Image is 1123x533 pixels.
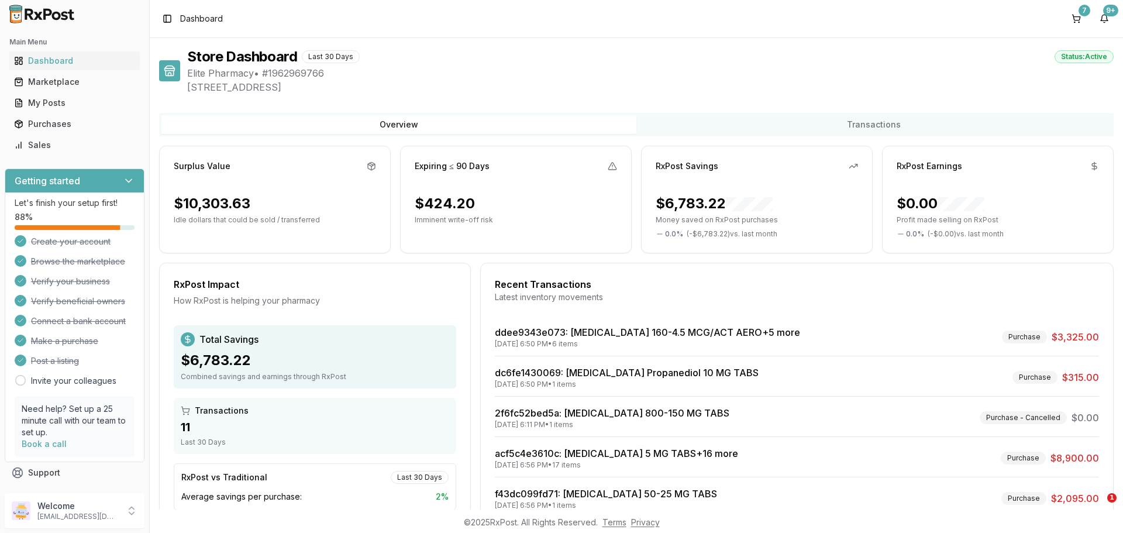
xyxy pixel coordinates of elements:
div: Dashboard [14,55,135,67]
button: Support [5,462,144,483]
div: 11 [181,419,449,435]
span: $315.00 [1062,370,1099,384]
div: Status: Active [1055,50,1114,63]
iframe: Intercom live chat [1083,493,1111,521]
div: Surplus Value [174,160,230,172]
img: RxPost Logo [5,5,80,23]
span: $8,900.00 [1050,451,1099,465]
div: [DATE] 6:56 PM • 17 items [495,460,738,470]
span: Post a listing [31,355,79,367]
nav: breadcrumb [180,13,223,25]
h3: Getting started [15,174,80,188]
button: 9+ [1095,9,1114,28]
div: [DATE] 6:56 PM • 1 items [495,501,717,510]
div: Last 30 Days [302,50,360,63]
div: [DATE] 6:50 PM • 1 items [495,380,759,389]
div: $10,303.63 [174,194,250,213]
span: 1 [1107,493,1117,503]
button: Dashboard [5,51,144,70]
p: Money saved on RxPost purchases [656,215,858,225]
a: Marketplace [9,71,140,92]
span: Create your account [31,236,111,247]
h1: Store Dashboard [187,47,297,66]
button: Sales [5,136,144,154]
span: Verify beneficial owners [31,295,125,307]
a: Book a call [22,439,67,449]
h2: Main Menu [9,37,140,47]
div: $424.20 [415,194,475,213]
button: Transactions [636,115,1111,134]
div: Purchase [1012,371,1057,384]
a: Invite your colleagues [31,375,116,387]
div: RxPost Impact [174,277,456,291]
div: Purchase [1001,492,1046,505]
button: 7 [1067,9,1086,28]
a: ddee9343e073: [MEDICAL_DATA] 160-4.5 MCG/ACT AERO+5 more [495,326,800,338]
button: Feedback [5,483,144,504]
p: Profit made selling on RxPost [897,215,1099,225]
div: Purchase [1001,452,1046,465]
div: $6,783.22 [656,194,773,213]
div: Last 30 Days [391,471,449,484]
a: Privacy [631,517,660,527]
span: Browse the marketplace [31,256,125,267]
span: $3,325.00 [1052,330,1099,344]
a: f43dc099fd71: [MEDICAL_DATA] 50-25 MG TABS [495,488,717,500]
p: Idle dollars that could be sold / transferred [174,215,376,225]
p: Imminent write-off risk [415,215,617,225]
span: Connect a bank account [31,315,126,327]
div: Combined savings and earnings through RxPost [181,372,449,381]
div: [DATE] 6:50 PM • 6 items [495,339,800,349]
img: User avatar [12,501,30,520]
span: Feedback [28,488,68,500]
button: Marketplace [5,73,144,91]
span: Make a purchase [31,335,98,347]
a: dc6fe1430069: [MEDICAL_DATA] Propanediol 10 MG TABS [495,367,759,379]
span: 88 % [15,211,33,223]
div: Marketplace [14,76,135,88]
div: RxPost vs Traditional [181,472,267,483]
a: My Posts [9,92,140,114]
button: My Posts [5,94,144,112]
p: Welcome [37,500,119,512]
a: 2f6fc52bed5a: [MEDICAL_DATA] 800-150 MG TABS [495,407,729,419]
span: Transactions [195,405,249,417]
div: [DATE] 6:11 PM • 1 items [495,420,729,429]
a: Sales [9,135,140,156]
a: acf5c4e3610c: [MEDICAL_DATA] 5 MG TABS+16 more [495,448,738,459]
p: Let's finish your setup first! [15,197,135,209]
a: Dashboard [9,50,140,71]
button: Purchases [5,115,144,133]
span: Elite Pharmacy • # 1962969766 [187,66,1114,80]
div: Purchase - Cancelled [980,411,1067,424]
button: Overview [161,115,636,134]
div: RxPost Savings [656,160,718,172]
div: Recent Transactions [495,277,1099,291]
span: Verify your business [31,276,110,287]
div: RxPost Earnings [897,160,962,172]
span: 0.0 % [906,229,924,239]
span: ( - $6,783.22 ) vs. last month [687,229,777,239]
div: My Posts [14,97,135,109]
div: Latest inventory movements [495,291,1099,303]
div: Purchase [1002,331,1047,343]
span: Average savings per purchase: [181,491,302,503]
a: Purchases [9,114,140,135]
div: Last 30 Days [181,438,449,447]
p: Need help? Set up a 25 minute call with our team to set up. [22,403,128,438]
div: $6,783.22 [181,351,449,370]
span: Total Savings [199,332,259,346]
span: 2 % [436,491,449,503]
a: Terms [602,517,626,527]
span: $2,095.00 [1051,491,1099,506]
div: Sales [14,139,135,151]
span: $0.00 [1072,411,1099,425]
span: 0.0 % [665,229,683,239]
div: 7 [1079,5,1090,16]
p: [EMAIL_ADDRESS][DOMAIN_NAME] [37,512,119,521]
span: [STREET_ADDRESS] [187,80,1114,94]
span: ( - $0.00 ) vs. last month [928,229,1004,239]
div: Purchases [14,118,135,130]
div: How RxPost is helping your pharmacy [174,295,456,307]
